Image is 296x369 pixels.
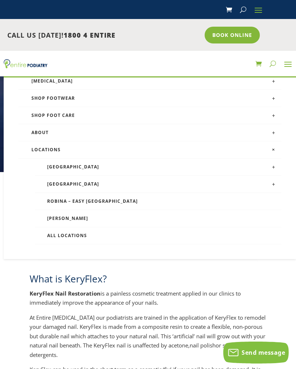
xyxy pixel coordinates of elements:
a: About [18,124,281,141]
span: is a painless cosmetic treatment applied in our clinics to immediately improve the appearance of ... [30,290,241,307]
a: [GEOGRAPHIC_DATA] [35,159,282,176]
keyword: nail polish [190,342,216,349]
a: Robina – Easy [GEOGRAPHIC_DATA] [35,193,282,210]
a: All Locations [35,227,282,244]
a: Book Online [205,27,260,43]
a: [PERSON_NAME] [35,210,282,227]
a: Shop Foot Care [18,107,281,124]
b: Nail Restoration [55,290,100,297]
p: CALL US [DATE]! [7,31,200,40]
p: At Entire [MEDICAL_DATA] our podiatrists are trained in the application of KeryFlex to remodel yo... [30,313,266,365]
a: [GEOGRAPHIC_DATA] [35,176,282,193]
button: Send message [223,342,289,364]
b: KeryFlex [30,290,54,297]
span: What is KeryFlex? [30,272,107,285]
a: [MEDICAL_DATA] [18,73,281,90]
span: 1800 4 ENTIRE [64,31,115,39]
span: Send message [242,349,285,357]
a: Locations [18,141,281,159]
a: Shop Footwear [18,90,281,107]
